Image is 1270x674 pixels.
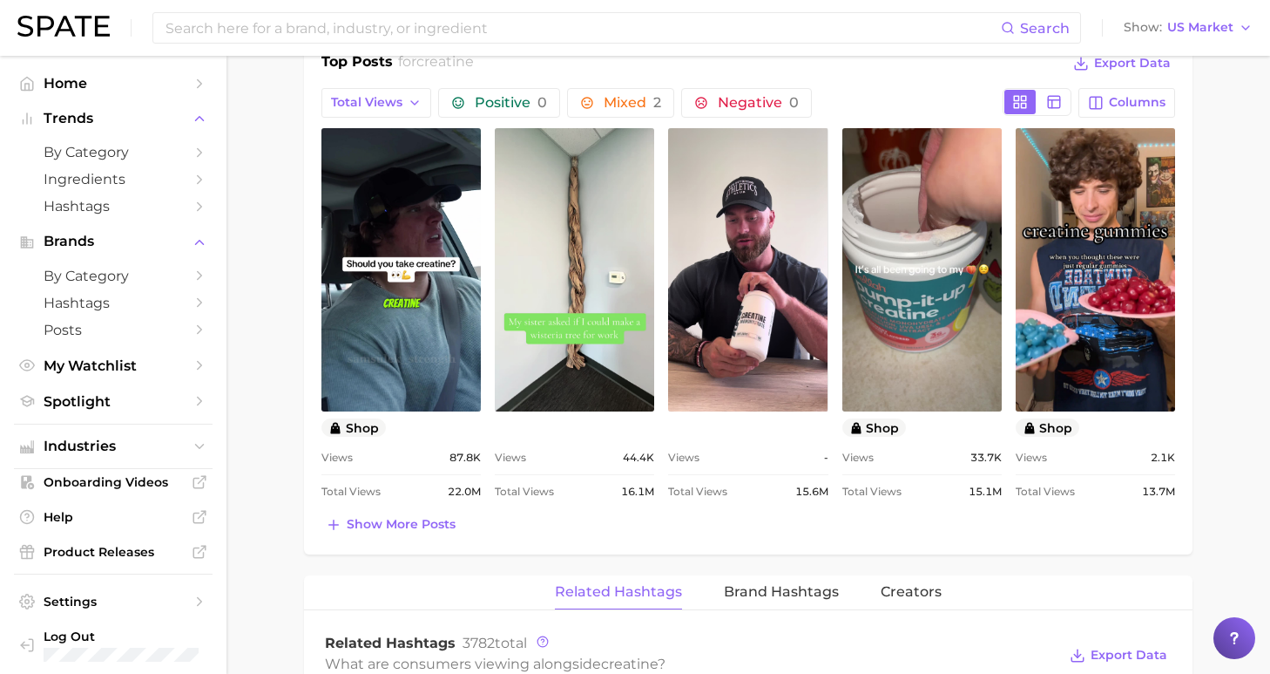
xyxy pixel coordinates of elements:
span: Views [668,447,699,468]
span: Total Views [668,481,727,502]
span: Total Views [331,95,402,110]
span: total [463,635,527,651]
h2: for [398,51,474,78]
span: Brands [44,234,183,249]
span: Posts [44,322,183,338]
span: 0 [537,94,547,111]
button: Total Views [321,88,431,118]
input: Search here for a brand, industry, or ingredient [164,13,1001,43]
span: Settings [44,594,183,609]
span: 3782 [463,635,495,651]
span: 15.6m [795,481,828,502]
span: Log Out [44,629,199,644]
span: by Category [44,144,183,160]
span: 13.7m [1142,481,1175,502]
span: US Market [1167,23,1233,32]
button: ShowUS Market [1119,17,1257,39]
span: creatine [601,656,658,672]
a: Spotlight [14,388,213,415]
a: Log out. Currently logged in with e-mail alyssa@spate.nyc. [14,623,213,667]
span: 87.8k [449,447,481,468]
button: Industries [14,433,213,460]
a: Settings [14,589,213,615]
span: Export Data [1091,648,1167,663]
button: Show more posts [321,513,460,537]
span: Related Hashtags [555,584,682,600]
a: by Category [14,139,213,166]
span: Total Views [1016,481,1075,502]
span: Show more posts [347,517,456,532]
span: 22.0m [448,481,481,502]
button: Export Data [1065,643,1172,668]
a: Ingredients [14,166,213,193]
span: Export Data [1094,56,1171,71]
a: by Category [14,262,213,289]
img: SPATE [17,16,110,37]
span: 33.7k [970,447,1002,468]
span: Ingredients [44,171,183,187]
a: Product Releases [14,539,213,565]
span: My Watchlist [44,357,183,374]
span: Columns [1109,95,1165,110]
span: Search [1020,20,1070,37]
span: Total Views [495,481,554,502]
button: Trends [14,106,213,132]
a: Hashtags [14,193,213,220]
span: Brand Hashtags [724,584,839,600]
span: Creators [881,584,942,600]
span: 16.1m [621,481,654,502]
span: 44.4k [623,447,654,468]
a: My Watchlist [14,352,213,379]
span: 0 [789,94,799,111]
span: Positive [475,96,547,110]
h1: Top Posts [321,51,393,78]
span: Help [44,509,183,525]
span: Home [44,75,183,92]
button: Export Data [1069,51,1175,76]
button: shop [842,419,907,437]
span: Hashtags [44,198,183,214]
button: Brands [14,228,213,255]
span: Industries [44,439,183,454]
span: Views [495,447,526,468]
span: - [824,447,828,468]
span: Spotlight [44,393,183,410]
span: Product Releases [44,544,183,560]
span: Views [1016,447,1047,468]
span: Onboarding Videos [44,474,183,490]
a: Onboarding Videos [14,469,213,495]
a: Home [14,70,213,97]
span: 2.1k [1151,447,1175,468]
a: Posts [14,317,213,344]
span: Show [1124,23,1162,32]
span: Mixed [604,96,661,110]
button: Columns [1078,88,1175,118]
span: by Category [44,268,183,284]
span: Negative [718,96,799,110]
span: Trends [44,111,183,126]
span: Related Hashtags [325,635,456,651]
span: 15.1m [969,481,1002,502]
span: 2 [653,94,661,111]
span: creatine [416,53,474,70]
span: Total Views [842,481,902,502]
span: Views [842,447,874,468]
button: shop [1016,419,1080,437]
span: Total Views [321,481,381,502]
button: shop [321,419,386,437]
a: Hashtags [14,289,213,317]
a: Help [14,504,213,530]
span: Views [321,447,353,468]
span: Hashtags [44,295,183,311]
